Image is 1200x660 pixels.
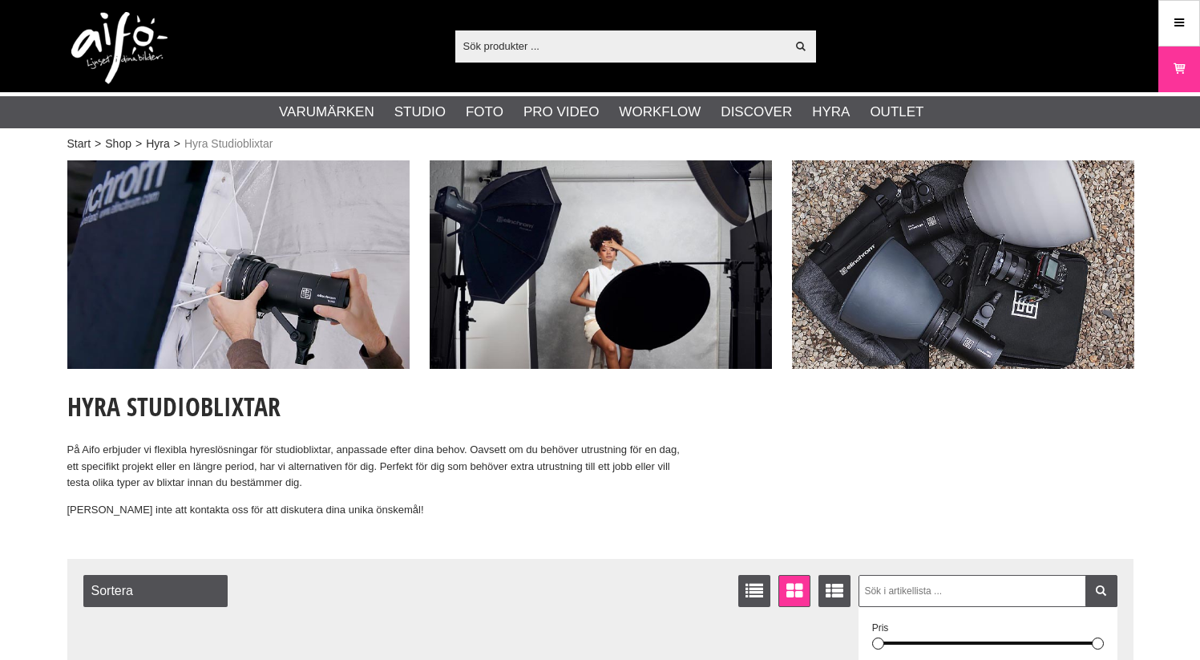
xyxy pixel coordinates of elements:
[67,442,683,492] p: På Aifo erbjuder vi flexibla hyreslösningar för studioblixtar, anpassade efter dina behov. Oavset...
[95,136,101,152] span: >
[146,136,170,152] a: Hyra
[71,12,168,84] img: logo.png
[105,136,131,152] a: Shop
[721,102,792,123] a: Discover
[619,102,701,123] a: Workflow
[67,160,410,369] img: Annons:001 ban-rental-003.jpg
[67,389,683,424] h1: Hyra Studioblixtar
[279,102,374,123] a: Varumärken
[430,160,772,369] img: Annons:002 ban-rental-005.jpg
[135,136,142,152] span: >
[174,136,180,152] span: >
[455,34,786,58] input: Sök produkter ...
[466,102,503,123] a: Foto
[67,136,91,152] a: Start
[812,102,850,123] a: Hyra
[394,102,446,123] a: Studio
[792,160,1134,369] img: Annons:003 ban-rental-001.jpg
[870,102,923,123] a: Outlet
[67,502,683,519] p: [PERSON_NAME] inte att kontakta oss för att diskutera dina unika önskemål!
[523,102,599,123] a: Pro Video
[184,136,273,152] span: Hyra Studioblixtar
